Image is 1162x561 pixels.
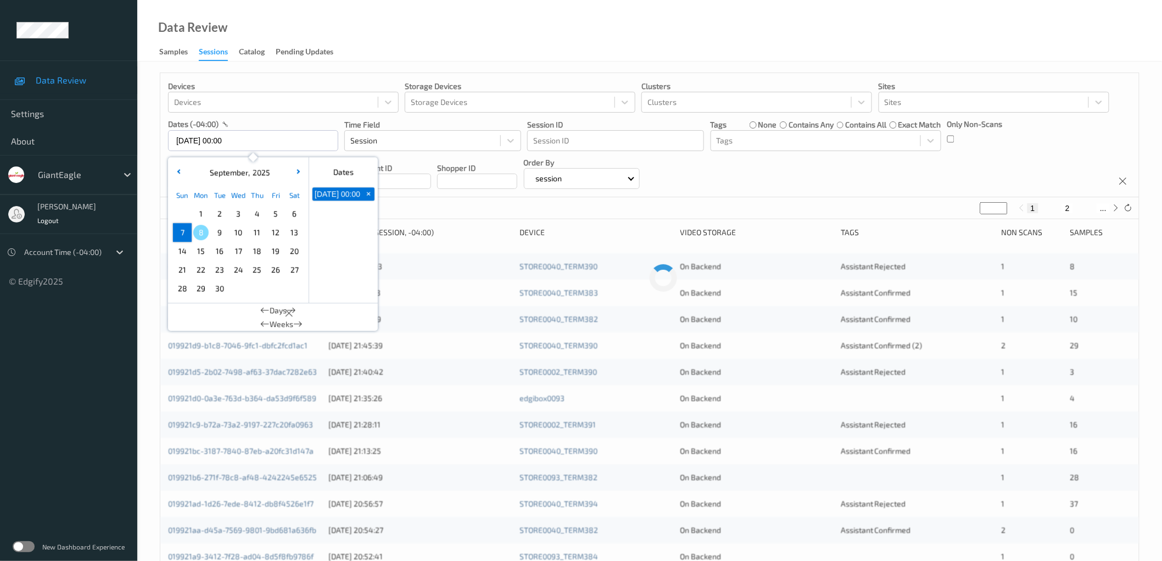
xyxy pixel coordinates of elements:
[193,206,209,221] span: 1
[841,341,923,350] span: Assistant Confirmed (2)
[328,340,512,351] div: [DATE] 21:45:39
[212,225,227,240] span: 9
[276,45,344,60] a: Pending Updates
[680,340,833,351] div: On Backend
[680,314,833,325] div: On Backend
[845,119,886,130] label: contains all
[1070,552,1075,561] span: 0
[229,186,248,204] div: Wed
[1070,499,1079,508] span: 37
[231,206,246,221] span: 3
[231,225,246,240] span: 10
[1070,446,1078,456] span: 16
[351,163,431,174] p: Assistant ID
[680,446,833,457] div: On Backend
[231,262,246,277] span: 24
[758,119,777,130] label: none
[193,225,209,240] span: 8
[266,279,285,298] div: Choose Friday October 03 of 2025
[519,367,597,376] a: STORE0002_TERM390
[1070,393,1075,403] span: 4
[212,243,227,259] span: 16
[898,119,941,130] label: exact match
[193,262,209,277] span: 22
[1070,341,1079,350] span: 29
[266,223,285,242] div: Choose Friday September 12 of 2025
[405,81,635,92] p: Storage Devices
[437,163,517,174] p: Shopper ID
[173,186,192,204] div: Sun
[287,243,302,259] span: 20
[212,281,227,296] span: 30
[168,552,314,561] a: 019921a9-3412-7f28-ad04-8d5f8fb9786f
[210,204,229,223] div: Choose Tuesday September 02 of 2025
[680,227,833,238] div: Video Storage
[268,206,283,221] span: 5
[1001,288,1004,297] span: 1
[680,419,833,430] div: On Backend
[1001,367,1004,376] span: 1
[168,525,316,535] a: 019921aa-d45a-7569-9801-9bd681a636fb
[519,525,598,535] a: STORE0040_TERM382
[285,260,304,279] div: Choose Saturday September 27 of 2025
[1001,393,1004,403] span: 1
[519,499,598,508] a: STORE0040_TERM394
[841,499,906,508] span: Assistant Rejected
[168,341,308,350] a: 019921d9-b1c8-7046-9fc1-dbfc2fcd1ac1
[239,46,265,60] div: Catalog
[519,341,597,350] a: STORE0040_TERM390
[206,168,248,177] span: September
[158,22,227,33] div: Data Review
[276,46,333,60] div: Pending Updates
[519,227,672,238] div: Device
[199,45,239,61] a: Sessions
[173,242,192,260] div: Choose Sunday September 14 of 2025
[1070,420,1078,429] span: 16
[519,262,597,271] a: STORE0040_TERM390
[285,279,304,298] div: Choose Saturday October 04 of 2025
[641,81,872,92] p: Clusters
[229,204,248,223] div: Choose Wednesday September 03 of 2025
[680,472,833,483] div: On Backend
[248,279,266,298] div: Choose Thursday October 02 of 2025
[680,393,833,404] div: On Backend
[287,225,302,240] span: 13
[1001,473,1004,482] span: 1
[1070,227,1131,238] div: Samples
[287,262,302,277] span: 27
[239,45,276,60] a: Catalog
[841,262,906,271] span: Assistant Rejected
[841,227,993,238] div: Tags
[193,243,209,259] span: 15
[210,186,229,204] div: Tue
[249,168,270,177] span: 2025
[192,186,210,204] div: Mon
[192,204,210,223] div: Choose Monday September 01 of 2025
[519,473,597,482] a: STORE0093_TERM382
[192,223,210,242] div: Choose Monday September 08 of 2025
[266,242,285,260] div: Choose Friday September 19 of 2025
[249,206,265,221] span: 4
[328,366,512,377] div: [DATE] 21:40:42
[173,204,192,223] div: Choose Sunday August 31 of 2025
[1070,473,1080,482] span: 28
[1027,203,1038,213] button: 1
[328,498,512,509] div: [DATE] 20:56:57
[328,419,512,430] div: [DATE] 21:28:11
[841,446,911,456] span: Assistant Confirmed
[328,314,512,325] div: [DATE] 21:51:39
[199,46,228,61] div: Sessions
[532,173,566,184] p: session
[328,261,512,272] div: [DATE] 22:16:03
[789,119,834,130] label: contains any
[285,242,304,260] div: Choose Saturday September 20 of 2025
[285,186,304,204] div: Sat
[268,262,283,277] span: 26
[268,243,283,259] span: 19
[1001,341,1005,350] span: 2
[285,204,304,223] div: Choose Saturday September 06 of 2025
[231,243,246,259] span: 17
[266,204,285,223] div: Choose Friday September 05 of 2025
[680,366,833,377] div: On Backend
[1070,525,1075,535] span: 0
